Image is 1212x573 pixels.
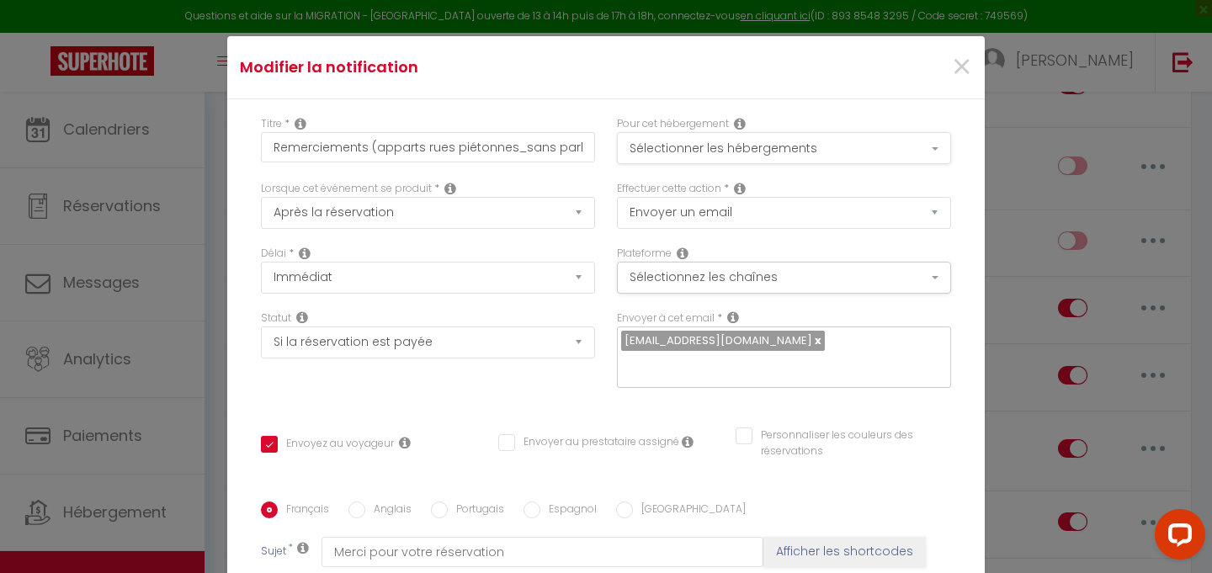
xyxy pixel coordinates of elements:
label: Envoyer à cet email [617,310,715,326]
i: Subject [297,541,309,554]
label: Délai [261,246,286,262]
i: Action Time [299,247,311,260]
i: Recipient [727,310,739,324]
label: Plateforme [617,246,672,262]
i: Booking status [296,310,308,324]
i: Action Channel [677,247,688,260]
i: Title [295,117,306,130]
i: This Rental [734,117,746,130]
button: Sélectionner les hébergements [617,132,951,164]
label: Français [278,501,329,520]
label: Sujet [261,544,286,561]
button: Sélectionnez les chaînes [617,262,951,294]
label: Pour cet hébergement [617,116,729,132]
i: Event Occur [444,182,456,195]
label: [GEOGRAPHIC_DATA] [633,501,746,520]
iframe: LiveChat chat widget [1141,502,1212,573]
label: Lorsque cet événement se produit [261,181,432,197]
label: Titre [261,116,282,132]
label: Anglais [365,501,412,520]
label: Portugais [448,501,504,520]
label: Statut [261,310,291,326]
button: Afficher les shortcodes [763,537,926,567]
i: Action Type [734,182,746,195]
h4: Modifier la notification [240,56,720,79]
i: Envoyer au voyageur [399,436,411,449]
label: Effectuer cette action [617,181,721,197]
span: [EMAIL_ADDRESS][DOMAIN_NAME] [625,332,812,348]
span: × [951,42,972,93]
i: Envoyer au prestataire si il est assigné [682,435,694,448]
label: Espagnol [540,501,597,520]
button: Close [951,50,972,86]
